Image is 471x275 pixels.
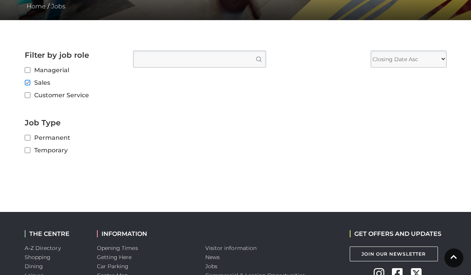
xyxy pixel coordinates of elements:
[25,118,122,127] h2: Job Type
[350,230,441,237] h2: GET OFFERS AND UPDATES
[25,254,51,261] a: Shopping
[97,230,194,237] h2: INFORMATION
[97,254,132,261] a: Getting Here
[97,245,138,251] a: Opening Times
[25,90,122,100] label: Customer Service
[25,230,86,237] h2: THE CENTRE
[25,51,122,60] h2: Filter by job role
[205,245,257,251] a: Visitor information
[49,3,67,10] a: Jobs
[25,263,43,270] a: Dining
[25,3,48,10] a: Home
[25,245,61,251] a: A-Z Directory
[25,65,122,75] label: Managerial
[25,78,122,87] label: Sales
[25,133,122,142] label: Permanent
[350,247,438,261] a: Join Our Newsletter
[205,254,220,261] a: News
[97,263,129,270] a: Car Parking
[25,145,122,155] label: Temporary
[205,263,217,270] a: Jobs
